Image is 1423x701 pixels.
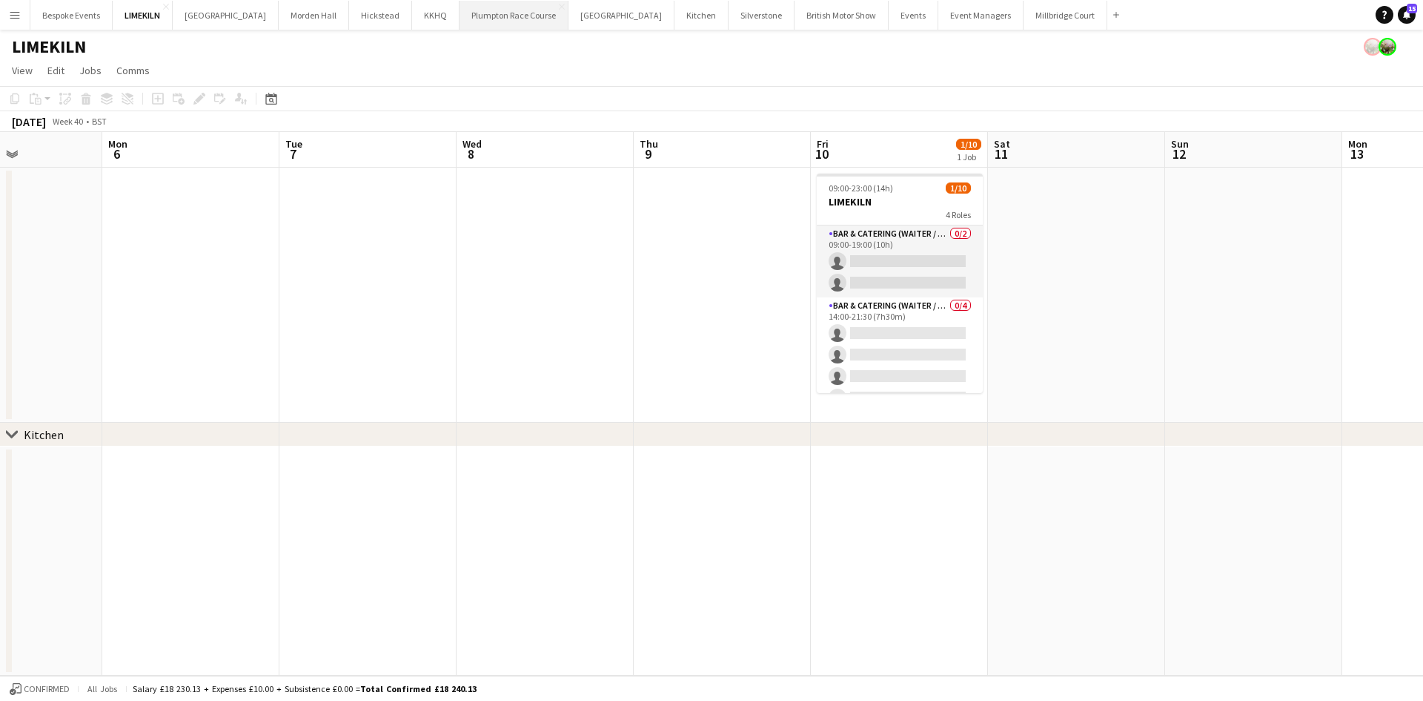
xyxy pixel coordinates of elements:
[957,151,981,162] div: 1 Job
[946,209,971,220] span: 4 Roles
[956,139,981,150] span: 1/10
[674,1,729,30] button: Kitchen
[1407,4,1417,13] span: 15
[279,1,349,30] button: Morden Hall
[815,145,829,162] span: 10
[938,1,1024,30] button: Event Managers
[817,297,983,412] app-card-role: Bar & Catering (Waiter / waitress)0/414:00-21:30 (7h30m)
[729,1,795,30] button: Silverstone
[283,145,302,162] span: 7
[817,226,983,297] app-card-role: Bar & Catering (Waiter / waitress)0/209:00-19:00 (10h)
[1169,145,1189,162] span: 12
[1364,38,1381,56] app-user-avatar: Staffing Manager
[133,683,477,694] div: Salary £18 230.13 + Expenses £10.00 + Subsistence £0.00 =
[460,1,568,30] button: Plumpton Race Course
[30,1,113,30] button: Bespoke Events
[412,1,460,30] button: KKHQ
[79,64,102,77] span: Jobs
[1024,1,1107,30] button: Millbridge Court
[108,137,127,151] span: Mon
[7,681,72,697] button: Confirmed
[73,61,107,80] a: Jobs
[1348,137,1367,151] span: Mon
[24,427,64,442] div: Kitchen
[637,145,658,162] span: 9
[1171,137,1189,151] span: Sun
[817,174,983,393] app-job-card: 09:00-23:00 (14h)1/10LIMEKILN4 RolesBar & Catering (Waiter / waitress)0/209:00-19:00 (10h) Bar & ...
[829,182,893,194] span: 09:00-23:00 (14h)
[568,1,674,30] button: [GEOGRAPHIC_DATA]
[49,116,86,127] span: Week 40
[12,36,86,58] h1: LIMEKILN
[992,145,1010,162] span: 11
[12,64,33,77] span: View
[640,137,658,151] span: Thu
[817,137,829,151] span: Fri
[110,61,156,80] a: Comms
[113,1,173,30] button: LIMEKILN
[92,116,107,127] div: BST
[817,195,983,208] h3: LIMEKILN
[47,64,64,77] span: Edit
[84,683,120,694] span: All jobs
[946,182,971,194] span: 1/10
[462,137,482,151] span: Wed
[173,1,279,30] button: [GEOGRAPHIC_DATA]
[106,145,127,162] span: 6
[12,114,46,129] div: [DATE]
[360,683,477,694] span: Total Confirmed £18 240.13
[1379,38,1396,56] app-user-avatar: Staffing Manager
[24,684,70,694] span: Confirmed
[42,61,70,80] a: Edit
[116,64,150,77] span: Comms
[460,145,482,162] span: 8
[1398,6,1416,24] a: 15
[795,1,889,30] button: British Motor Show
[285,137,302,151] span: Tue
[6,61,39,80] a: View
[349,1,412,30] button: Hickstead
[889,1,938,30] button: Events
[1346,145,1367,162] span: 13
[994,137,1010,151] span: Sat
